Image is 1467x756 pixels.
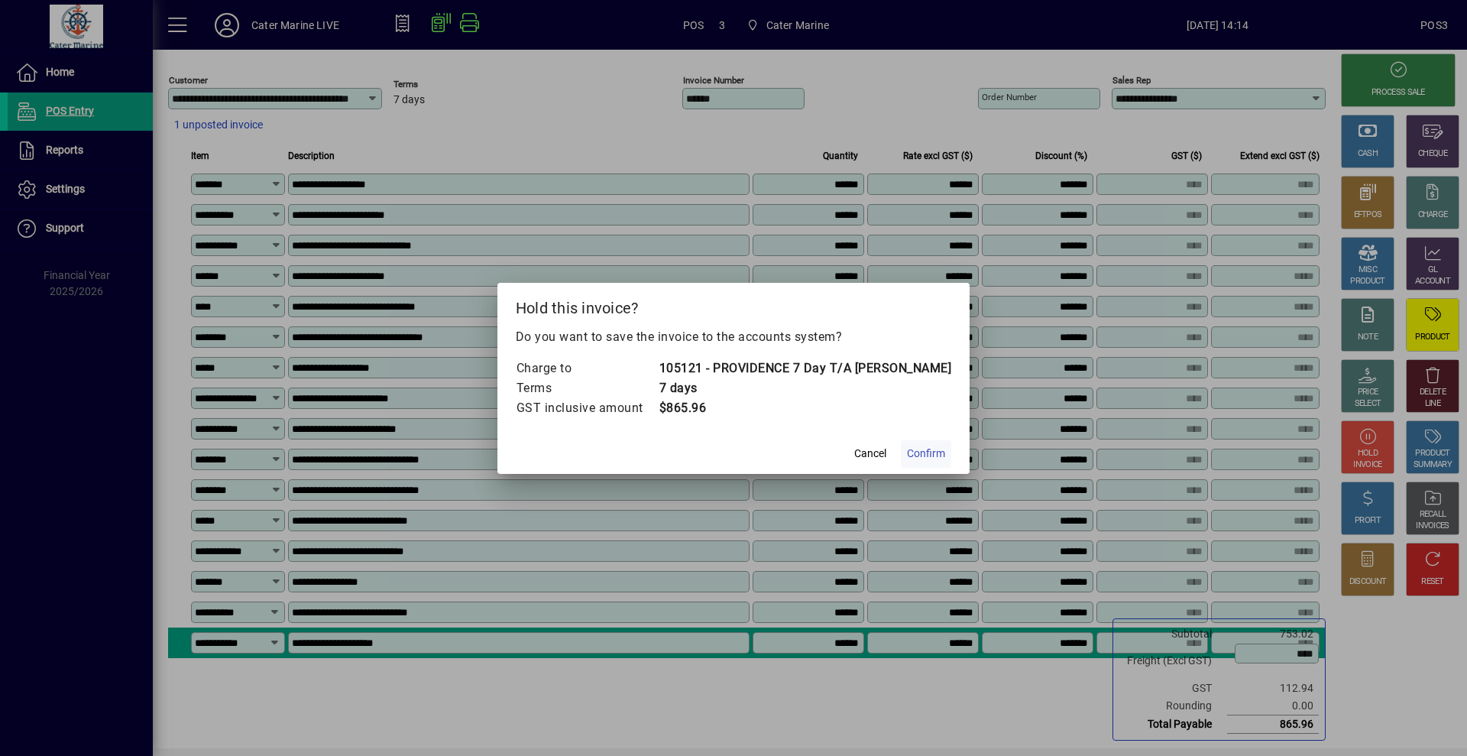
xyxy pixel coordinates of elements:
span: Cancel [854,446,886,462]
button: Cancel [846,440,895,468]
td: Charge to [516,359,659,378]
button: Confirm [901,440,951,468]
p: Do you want to save the invoice to the accounts system? [516,328,952,346]
td: Terms [516,378,659,398]
span: Confirm [907,446,945,462]
h2: Hold this invoice? [497,283,970,327]
td: 7 days [659,378,952,398]
td: 105121 - PROVIDENCE 7 Day T/A [PERSON_NAME] [659,359,952,378]
td: GST inclusive amount [516,398,659,418]
td: $865.96 [659,398,952,418]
